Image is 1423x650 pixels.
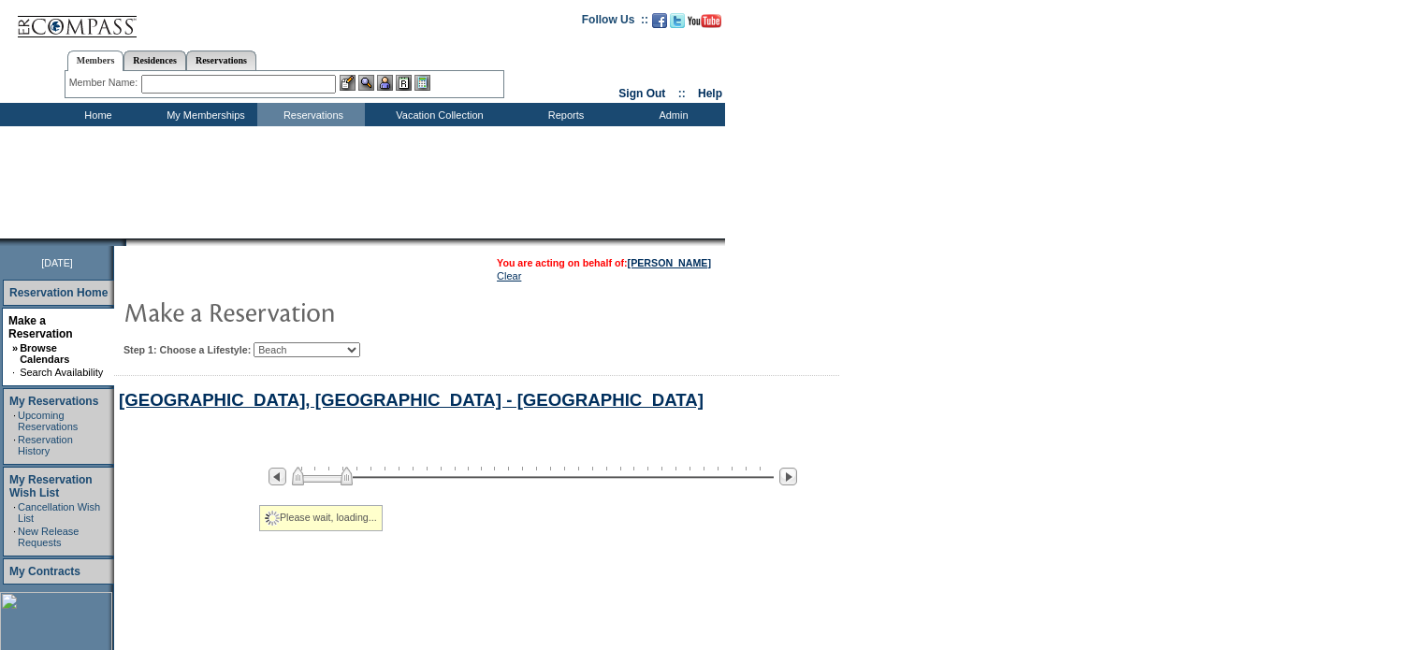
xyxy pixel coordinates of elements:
[41,257,73,268] span: [DATE]
[18,434,73,456] a: Reservation History
[688,14,721,28] img: Subscribe to our YouTube Channel
[670,19,685,30] a: Follow us on Twitter
[18,526,79,548] a: New Release Requests
[9,473,93,499] a: My Reservation Wish List
[259,505,383,531] div: Please wait, loading...
[8,314,73,340] a: Make a Reservation
[12,367,18,378] td: ·
[123,51,186,70] a: Residences
[618,87,665,100] a: Sign Out
[652,13,667,28] img: Become our fan on Facebook
[688,19,721,30] a: Subscribe to our YouTube Channel
[358,75,374,91] img: View
[120,238,126,246] img: promoShadowLeftCorner.gif
[269,468,286,485] img: Previous
[396,75,412,91] img: Reservations
[12,342,18,354] b: »
[510,103,617,126] td: Reports
[377,75,393,91] img: Impersonate
[414,75,430,91] img: b_calculator.gif
[652,19,667,30] a: Become our fan on Facebook
[257,103,365,126] td: Reservations
[497,257,711,268] span: You are acting on behalf of:
[779,468,797,485] img: Next
[13,501,16,524] td: ·
[13,526,16,548] td: ·
[670,13,685,28] img: Follow us on Twitter
[698,87,722,100] a: Help
[123,293,498,330] img: pgTtlMakeReservation.gif
[617,103,725,126] td: Admin
[18,501,100,524] a: Cancellation Wish List
[13,410,16,432] td: ·
[20,342,69,365] a: Browse Calendars
[126,238,128,246] img: blank.gif
[9,395,98,408] a: My Reservations
[265,511,280,526] img: spinner2.gif
[186,51,256,70] a: Reservations
[69,75,141,91] div: Member Name:
[628,257,711,268] a: [PERSON_NAME]
[582,11,648,34] td: Follow Us ::
[340,75,356,91] img: b_edit.gif
[67,51,124,71] a: Members
[150,103,257,126] td: My Memberships
[119,390,704,410] a: [GEOGRAPHIC_DATA], [GEOGRAPHIC_DATA] - [GEOGRAPHIC_DATA]
[9,565,80,578] a: My Contracts
[497,270,521,282] a: Clear
[9,286,108,299] a: Reservation Home
[678,87,686,100] span: ::
[123,344,251,355] b: Step 1: Choose a Lifestyle:
[20,367,103,378] a: Search Availability
[42,103,150,126] td: Home
[18,410,78,432] a: Upcoming Reservations
[13,434,16,456] td: ·
[365,103,510,126] td: Vacation Collection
